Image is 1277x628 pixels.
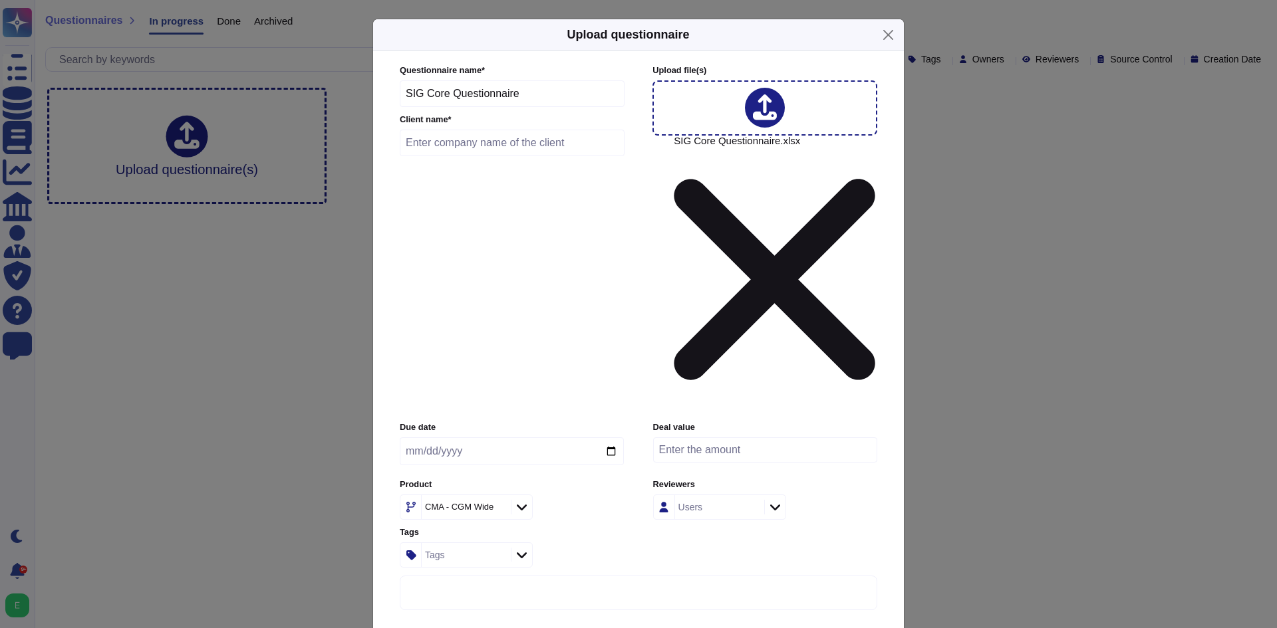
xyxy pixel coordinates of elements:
label: Product [400,480,624,489]
h5: Upload questionnaire [567,26,689,44]
div: Tags [425,550,445,560]
input: Due date [400,437,624,465]
span: Upload file (s) [652,65,706,75]
input: Enter company name of the client [400,130,625,156]
label: Due date [400,423,624,432]
label: Reviewers [653,480,877,489]
label: Deal value [653,423,877,432]
input: Enter questionnaire name [400,80,625,107]
span: SIG Core Questionnaire.xlsx [674,136,875,413]
input: Enter the amount [653,437,877,463]
label: Tags [400,528,624,537]
div: Users [678,502,703,512]
button: Close [878,25,899,45]
label: Client name [400,116,625,124]
div: CMA - CGM Wide [425,502,494,511]
label: Questionnaire name [400,66,625,75]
